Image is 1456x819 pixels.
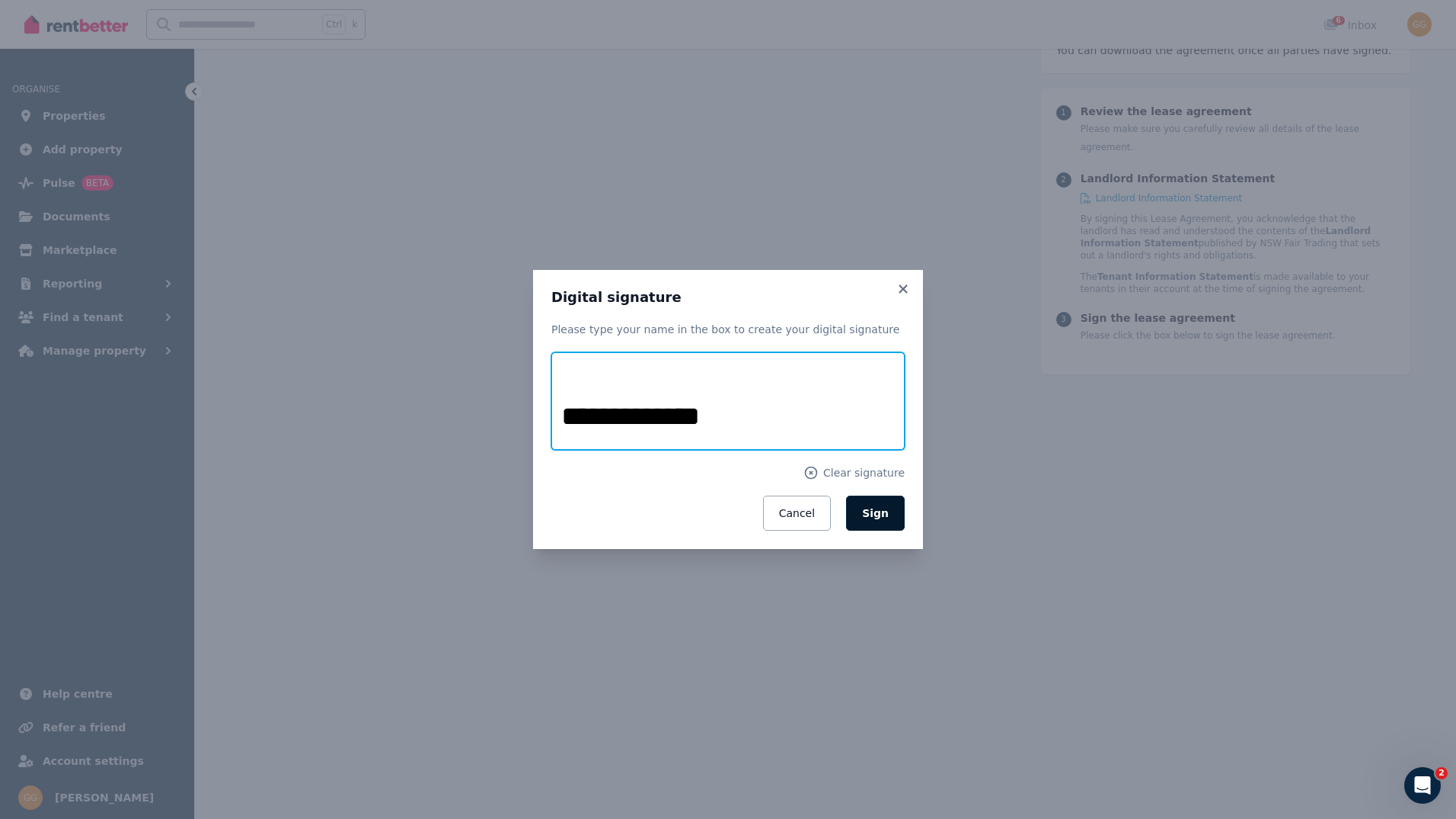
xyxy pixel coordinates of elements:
[846,496,905,531] button: Sign
[551,322,905,337] p: Please type your name in the box to create your digital signature
[551,288,905,307] h3: Digital signature
[763,496,831,531] button: Cancel
[823,465,905,480] span: Clear signature
[862,507,889,519] span: Sign
[1435,767,1448,779] span: 2
[1404,767,1441,804] iframe: Intercom live chat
